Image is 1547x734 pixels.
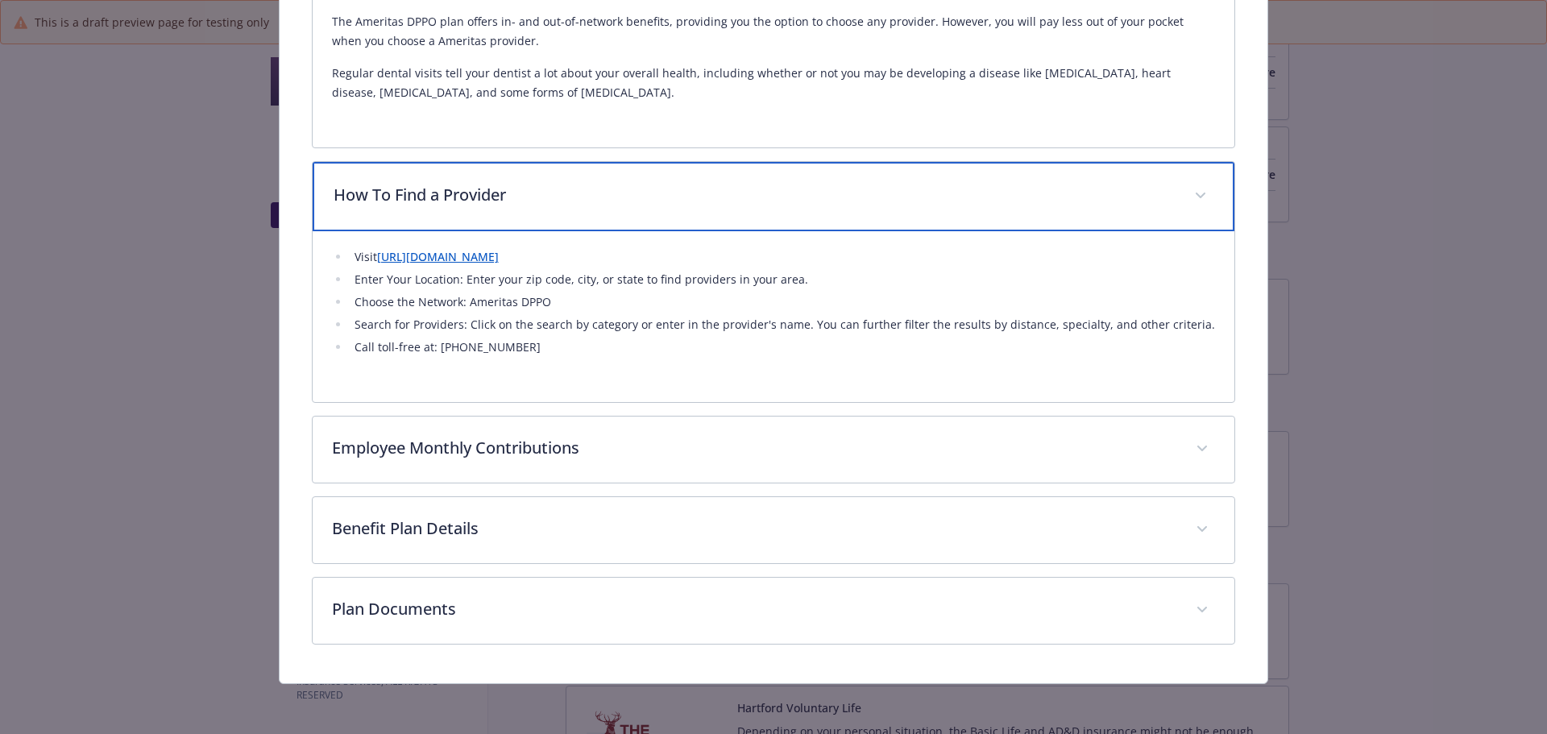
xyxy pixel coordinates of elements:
p: The Ameritas DPPO plan offers in- and out-of-network benefits, providing you the option to choose... [332,12,1216,51]
p: Employee Monthly Contributions [332,436,1177,460]
p: Benefit Plan Details [332,516,1177,541]
li: Visit [350,247,1216,267]
a: [URL][DOMAIN_NAME] [377,249,499,264]
div: Plan Documents [313,578,1235,644]
div: How To Find a Provider [313,162,1235,231]
p: Regular dental visits tell your dentist a lot about your overall health, including whether or not... [332,64,1216,102]
p: Plan Documents [332,597,1177,621]
li: Search for Providers: Click on the search by category or enter in the provider's name. You can fu... [350,315,1216,334]
li: Enter Your Location: Enter your zip code, city, or state to find providers in your area. [350,270,1216,289]
li: Call toll-free at: [PHONE_NUMBER] [350,338,1216,357]
li: Choose the Network: Ameritas DPPO [350,292,1216,312]
div: Benefit Plan Details [313,497,1235,563]
div: How To Find a Provider [313,231,1235,402]
p: How To Find a Provider [334,183,1176,207]
div: Employee Monthly Contributions [313,417,1235,483]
